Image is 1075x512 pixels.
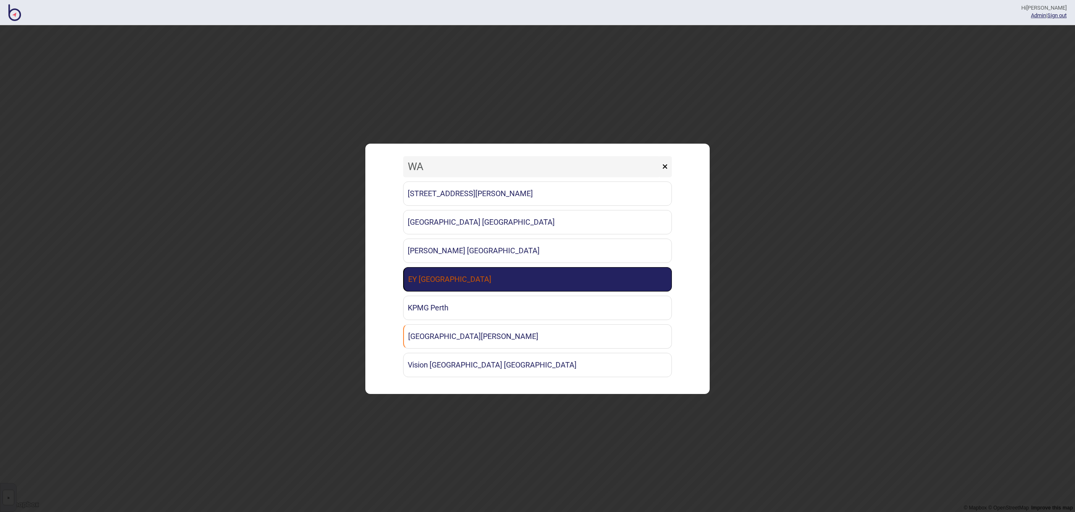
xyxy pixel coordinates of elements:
[403,267,672,291] a: EY [GEOGRAPHIC_DATA]
[403,239,672,263] a: [PERSON_NAME] [GEOGRAPHIC_DATA]
[403,210,672,234] a: [GEOGRAPHIC_DATA] [GEOGRAPHIC_DATA]
[403,353,672,377] a: Vision [GEOGRAPHIC_DATA] [GEOGRAPHIC_DATA]
[403,324,672,349] a: [GEOGRAPHIC_DATA][PERSON_NAME]
[8,4,21,21] img: BindiMaps CMS
[658,156,672,177] button: ×
[403,296,672,320] a: KPMG Perth
[403,181,672,206] a: [STREET_ADDRESS][PERSON_NAME]
[1031,12,1047,18] span: |
[1031,12,1046,18] a: Admin
[403,156,660,177] input: Search locations by tag + name
[1021,4,1067,12] div: Hi [PERSON_NAME]
[1047,12,1067,18] button: Sign out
